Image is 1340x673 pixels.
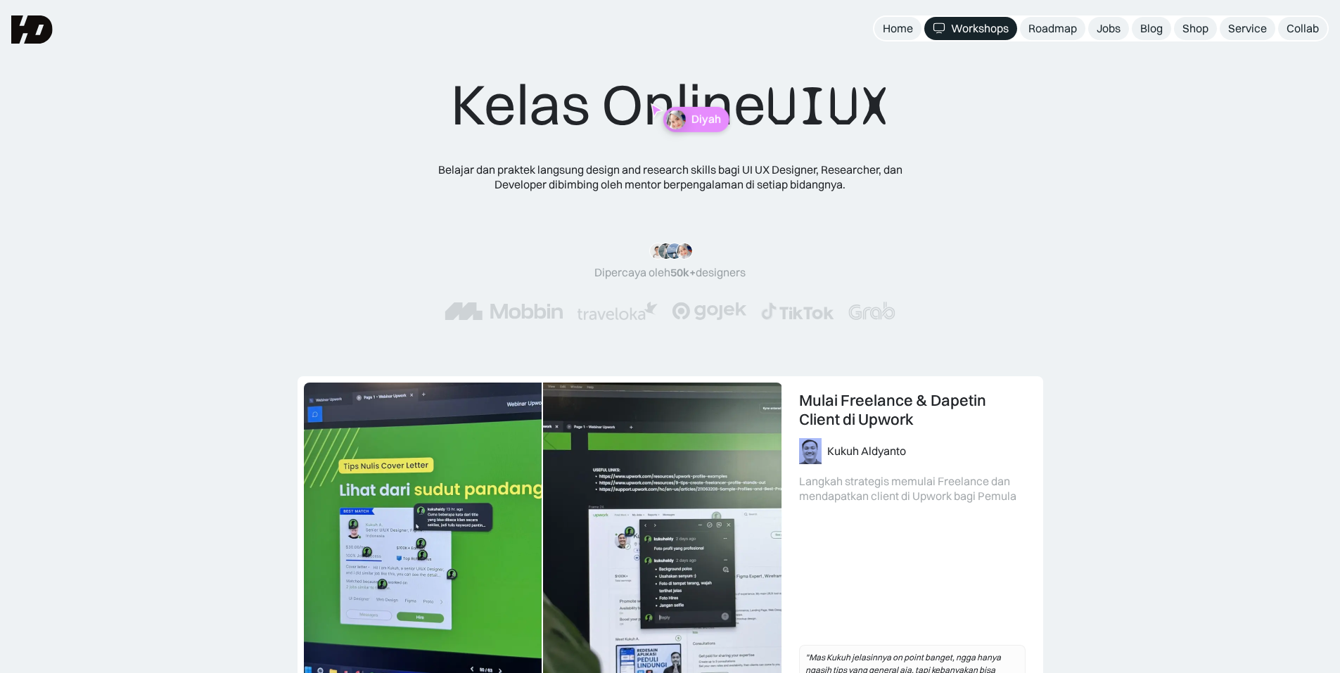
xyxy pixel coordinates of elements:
[883,21,913,36] div: Home
[691,113,720,126] p: Diyah
[451,70,890,140] div: Kelas Online
[1228,21,1267,36] div: Service
[594,265,746,280] div: Dipercaya oleh designers
[874,17,921,40] a: Home
[951,21,1009,36] div: Workshops
[1132,17,1171,40] a: Blog
[1174,17,1217,40] a: Shop
[1220,17,1275,40] a: Service
[924,17,1017,40] a: Workshops
[766,72,890,140] span: UIUX
[1278,17,1327,40] a: Collab
[1140,21,1163,36] div: Blog
[670,265,696,279] span: 50k+
[1020,17,1085,40] a: Roadmap
[1088,17,1129,40] a: Jobs
[1097,21,1121,36] div: Jobs
[1287,21,1319,36] div: Collab
[1028,21,1077,36] div: Roadmap
[1182,21,1208,36] div: Shop
[417,162,924,192] div: Belajar dan praktek langsung design and research skills bagi UI UX Designer, Researcher, dan Deve...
